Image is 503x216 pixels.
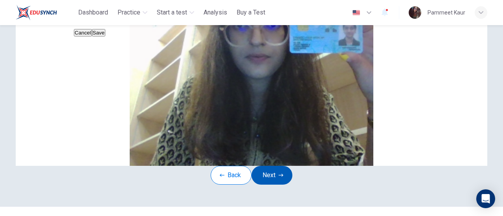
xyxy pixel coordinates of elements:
[476,189,495,208] div: Open Intercom Messenger
[251,166,292,185] button: Next
[204,8,227,17] span: Analysis
[75,5,111,20] button: Dashboard
[428,8,465,17] div: Pammeet Kaur
[351,10,361,16] img: en
[117,8,140,17] span: Practice
[78,8,108,17] span: Dashboard
[409,6,421,19] img: Profile picture
[211,166,251,185] button: Back
[16,5,57,20] img: ELTC logo
[154,5,197,20] button: Start a test
[114,5,151,20] button: Practice
[200,5,230,20] button: Analysis
[237,8,265,17] span: Buy a Test
[16,5,75,20] a: ELTC logo
[157,8,187,17] span: Start a test
[233,5,268,20] button: Buy a Test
